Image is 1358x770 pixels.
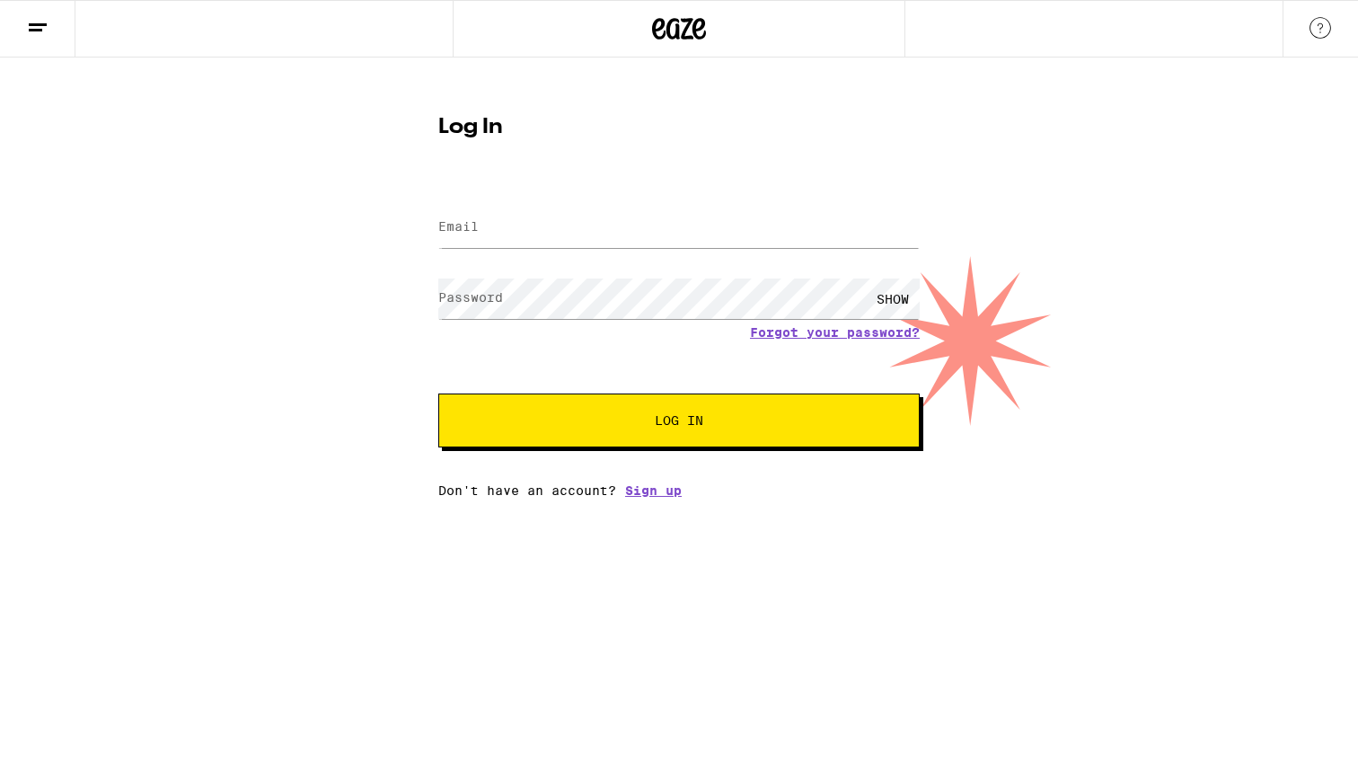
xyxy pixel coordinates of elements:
[438,117,920,138] h1: Log In
[866,279,920,319] div: SHOW
[438,483,920,498] div: Don't have an account?
[625,483,682,498] a: Sign up
[438,394,920,447] button: Log In
[438,208,920,248] input: Email
[438,219,479,234] label: Email
[750,325,920,340] a: Forgot your password?
[438,290,503,305] label: Password
[655,414,703,427] span: Log In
